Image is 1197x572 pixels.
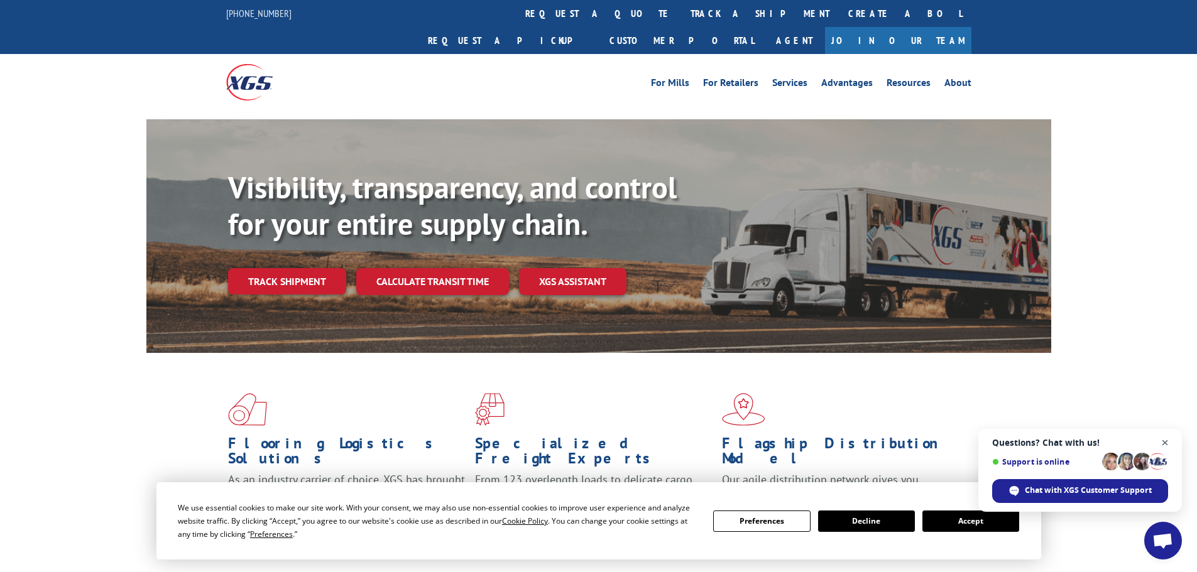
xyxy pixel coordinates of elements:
a: Advantages [821,78,873,92]
div: Chat with XGS Customer Support [992,479,1168,503]
h1: Specialized Freight Experts [475,436,713,472]
span: Close chat [1157,435,1173,451]
span: Chat with XGS Customer Support [1025,485,1152,496]
p: From 123 overlength loads to delicate cargo, our experienced staff knows the best way to move you... [475,472,713,528]
a: Services [772,78,807,92]
b: Visibility, transparency, and control for your entire supply chain. [228,168,677,243]
img: xgs-icon-flagship-distribution-model-red [722,393,765,426]
img: xgs-icon-total-supply-chain-intelligence-red [228,393,267,426]
button: Accept [922,510,1019,532]
span: Support is online [992,457,1098,467]
a: For Retailers [703,78,758,92]
a: About [944,78,971,92]
span: Questions? Chat with us! [992,438,1168,448]
a: For Mills [651,78,689,92]
a: XGS ASSISTANT [519,268,626,295]
span: Cookie Policy [502,515,548,526]
a: Track shipment [228,268,346,294]
img: xgs-icon-focused-on-flooring-red [475,393,505,426]
a: Resources [887,78,931,92]
span: As an industry carrier of choice, XGS has brought innovation and dedication to flooring logistics... [228,472,465,517]
a: Request a pickup [418,27,600,54]
div: We use essential cookies to make our site work. With your consent, we may also use non-essential ... [178,501,698,541]
div: Open chat [1144,522,1182,559]
a: Customer Portal [600,27,763,54]
h1: Flooring Logistics Solutions [228,436,466,472]
span: Our agile distribution network gives you nationwide inventory management on demand. [722,472,953,502]
a: Agent [763,27,825,54]
h1: Flagship Distribution Model [722,436,959,472]
button: Decline [818,510,915,532]
a: Calculate transit time [356,268,509,295]
a: Join Our Team [825,27,971,54]
div: Cookie Consent Prompt [156,482,1041,559]
span: Preferences [250,529,293,539]
a: [PHONE_NUMBER] [226,7,292,19]
button: Preferences [713,510,810,532]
